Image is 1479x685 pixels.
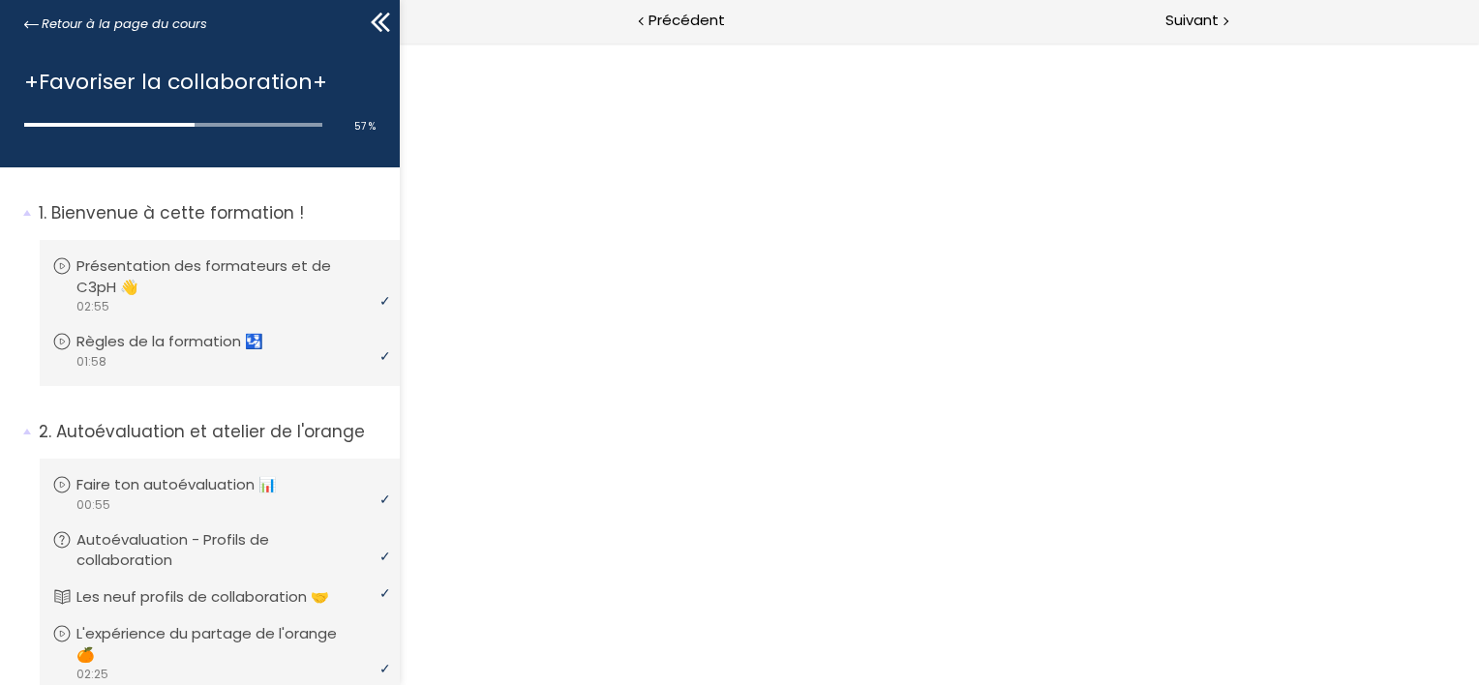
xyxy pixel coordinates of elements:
iframe: chat widget [10,642,207,685]
span: 00:55 [75,496,110,514]
span: 57 % [354,119,376,134]
span: 1. [39,201,46,225]
span: Suivant [1165,9,1219,33]
p: Faire ton autoévaluation 📊 [76,474,306,495]
p: Présentation des formateurs et de C3pH 👋 [76,255,382,298]
h1: +Favoriser la collaboration+ [24,65,366,99]
p: L'expérience du partage de l'orange 🍊 [76,623,382,666]
span: 2. [39,420,51,444]
p: Autoévaluation et atelier de l'orange [39,420,385,444]
p: Les neuf profils de collaboration 🤝 [76,586,358,608]
p: Règles de la formation 🛂 [76,331,292,352]
span: Retour à la page du cours [42,14,207,35]
a: Retour à la page du cours [24,14,207,35]
span: Précédent [649,9,725,33]
span: 02:55 [75,298,109,315]
span: 01:58 [75,353,106,371]
p: Bienvenue à cette formation ! [39,201,385,225]
p: Autoévaluation - Profils de collaboration [76,529,382,572]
